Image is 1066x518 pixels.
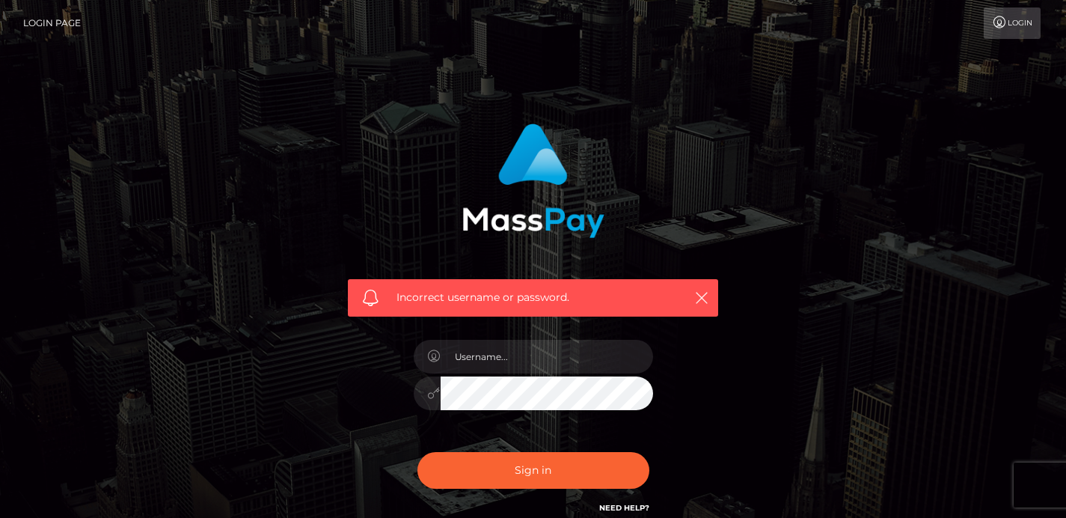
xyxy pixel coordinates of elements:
a: Login Page [23,7,81,39]
img: MassPay Login [462,124,604,238]
input: Username... [441,340,653,374]
a: Need Help? [599,503,649,513]
span: Incorrect username or password. [396,290,670,305]
a: Login [984,7,1041,39]
button: Sign in [417,452,649,489]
